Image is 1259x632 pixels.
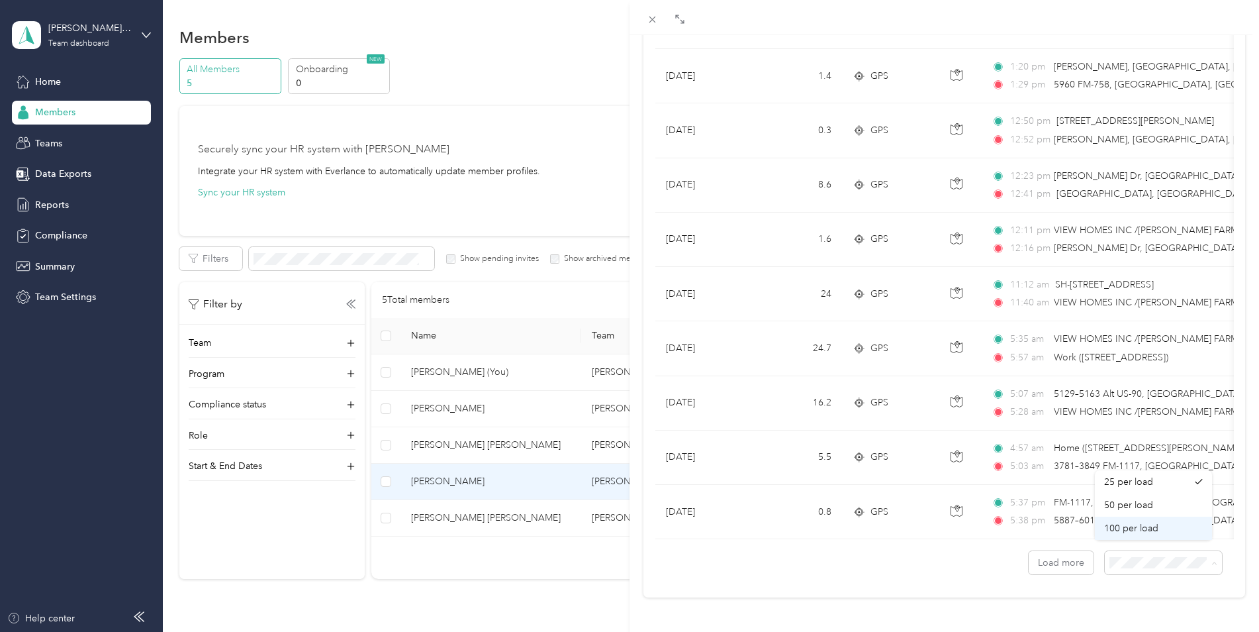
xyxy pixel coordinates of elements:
span: Work ([STREET_ADDRESS]) [1054,352,1168,363]
td: [DATE] [655,431,755,485]
td: [DATE] [655,49,755,103]
span: GPS [870,232,888,246]
td: [DATE] [655,213,755,267]
td: 24.7 [755,321,842,376]
span: GPS [870,395,888,410]
span: 50 per load [1104,500,1153,511]
td: [DATE] [655,267,755,321]
span: SH-[STREET_ADDRESS] [1055,279,1154,290]
td: [DATE] [655,321,755,376]
td: 8.6 [755,158,842,213]
span: GPS [870,123,888,138]
span: 5:38 pm [1010,513,1048,528]
span: 4:57 am [1010,441,1048,456]
td: 1.6 [755,213,842,267]
span: 5:37 pm [1010,496,1048,510]
span: 12:41 pm [1010,187,1050,201]
td: 24 [755,267,842,321]
td: 16.2 [755,376,842,431]
span: GPS [870,450,888,464]
span: GPS [870,341,888,356]
span: 1:20 pm [1010,60,1048,74]
span: 1:29 pm [1010,78,1048,92]
span: 11:12 am [1010,278,1049,292]
span: 25 per load [1104,476,1153,488]
span: 5:57 am [1010,350,1048,365]
button: Load more [1029,551,1094,574]
span: [STREET_ADDRESS][PERSON_NAME] [1056,115,1214,127]
span: 5:07 am [1010,387,1048,401]
span: 5:03 am [1010,459,1048,474]
td: [DATE] [655,485,755,539]
span: 5:35 am [1010,332,1048,346]
td: [DATE] [655,376,755,431]
span: 12:11 pm [1010,223,1048,238]
span: 12:52 pm [1010,132,1048,147]
span: 12:16 pm [1010,241,1048,256]
span: [GEOGRAPHIC_DATA], [GEOGRAPHIC_DATA] [1056,188,1252,199]
td: [DATE] [655,158,755,213]
span: 12:50 pm [1010,114,1050,129]
span: 12:23 pm [1010,169,1048,184]
span: 5:28 am [1010,405,1048,419]
span: GPS [870,69,888,83]
span: GPS [870,287,888,301]
span: 100 per load [1104,523,1158,534]
span: GPS [870,178,888,192]
td: 5.5 [755,431,842,485]
td: [DATE] [655,103,755,158]
span: 11:40 am [1010,295,1048,310]
iframe: Everlance-gr Chat Button Frame [1185,558,1259,632]
td: 0.3 [755,103,842,158]
span: GPS [870,505,888,519]
td: 1.4 [755,49,842,103]
td: 0.8 [755,485,842,539]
